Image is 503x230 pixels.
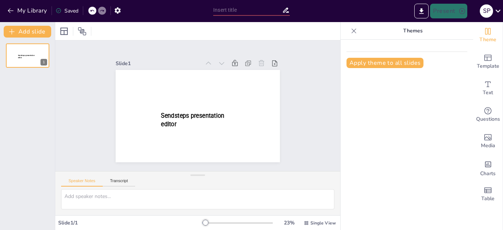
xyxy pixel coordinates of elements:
div: Slide 1 / 1 [58,219,202,226]
div: Add a table [473,181,503,208]
div: Add charts and graphs [473,155,503,181]
button: Add slide [4,26,51,38]
span: Single View [310,220,336,226]
div: Get real-time input from your audience [473,102,503,128]
span: Text [483,89,493,97]
div: Change the overall theme [473,22,503,49]
span: Media [481,142,495,150]
div: Add images, graphics, shapes or video [473,128,503,155]
span: Charts [480,170,496,178]
span: Sendsteps presentation editor [18,54,35,59]
input: Insert title [213,5,282,15]
div: 23 % [280,219,298,226]
span: Template [477,62,499,70]
button: Apply theme to all slides [347,58,423,68]
div: Add text boxes [473,75,503,102]
span: Sendsteps presentation editor [161,112,224,128]
div: Add ready made slides [473,49,503,75]
div: Slide 1 [116,60,200,67]
button: Present [430,4,467,18]
div: 1 [41,59,47,66]
span: Position [78,27,87,36]
button: s p [480,4,493,18]
span: Table [481,195,495,203]
div: 1 [6,43,49,68]
div: Layout [58,25,70,37]
div: Saved [56,7,78,14]
button: Transcript [103,178,136,187]
button: Speaker Notes [61,178,103,187]
button: Export to PowerPoint [414,4,429,18]
span: Theme [479,36,496,44]
span: Questions [476,115,500,123]
button: My Library [6,5,50,17]
p: Themes [360,22,466,40]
